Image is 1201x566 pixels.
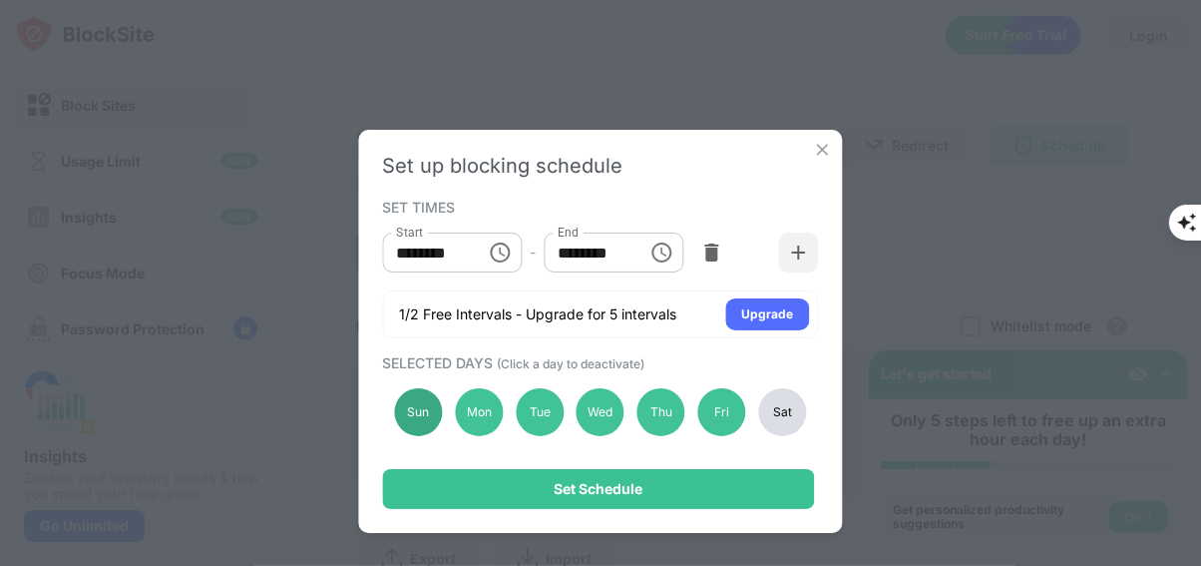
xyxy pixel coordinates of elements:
div: 1/2 Free Intervals - Upgrade for 5 intervals [400,304,677,324]
div: Wed [577,388,624,436]
div: Tue [516,388,564,436]
div: Set up blocking schedule [383,154,819,178]
span: (Click a day to deactivate) [498,356,645,371]
div: Mon [455,388,503,436]
div: SET TIMES [383,199,814,215]
div: Upgrade [742,304,794,324]
img: x-button.svg [813,140,833,160]
label: End [558,224,579,241]
div: Thu [637,388,685,436]
button: Choose time, selected time is 8:00 AM [480,233,520,273]
label: Start [397,224,423,241]
div: Fri [698,388,746,436]
div: SELECTED DAYS [383,354,814,371]
div: - [530,242,536,264]
div: Sat [758,388,806,436]
button: Choose time, selected time is 2:00 PM [641,233,681,273]
div: Sun [395,388,443,436]
div: Set Schedule [555,481,643,497]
